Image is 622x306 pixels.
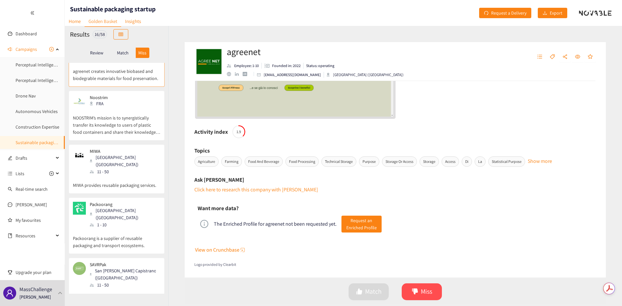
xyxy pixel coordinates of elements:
[16,93,36,99] a: Drone Nav
[90,221,160,228] div: 1 - 10
[8,47,12,51] span: sound
[245,156,283,167] span: Food And Beverage
[306,63,334,69] p: Status: operating
[232,130,245,134] span: 1.9
[90,207,160,221] div: [GEOGRAPHIC_DATA] ([GEOGRAPHIC_DATA])
[588,54,593,60] span: star
[85,16,121,27] a: Golden Basket
[16,167,24,180] span: Lists
[30,11,35,15] span: double-left
[16,31,37,37] a: Dashboard
[479,8,531,18] button: redoRequest a Delivery
[214,221,337,227] div: The Enriched Profile for agreenet not been requested yet.
[272,63,301,69] p: Founded in: 2022
[16,152,54,164] span: Drafts
[65,16,85,26] a: Home
[516,236,622,306] iframe: Chat Widget
[90,262,156,267] p: SAVRPak
[194,175,244,185] h6: Ask [PERSON_NAME]
[572,52,583,62] button: eye
[243,72,251,76] a: crunchbase
[16,77,86,83] a: Perceptual Intelligence -Multi-Modal
[321,156,356,167] span: Technical Storage
[16,266,60,279] span: Upgrade your plan
[16,140,74,145] a: Sustainable packaging startup
[488,156,525,167] span: Statistical Purpose
[484,11,489,16] span: redo
[90,202,156,207] p: Packoorang
[537,54,542,60] span: unordered-list
[8,156,12,160] span: edit
[73,61,160,82] p: agreenet creates innovative biobased and biodegrable materials for food preservation.
[195,246,239,254] span: View on Crunchbase
[73,108,160,136] p: NOOSTRIM’s mission is to synergistically transfer its knowledge to users of plastic food containe...
[584,52,596,62] button: star
[16,214,60,227] a: My favourites
[341,216,382,232] button: Request anEnriched Profile
[90,281,160,289] div: 11 - 50
[8,171,12,176] span: unordered-list
[195,245,596,255] button: View on Crunchbase
[113,29,128,40] button: table
[90,154,160,168] div: [GEOGRAPHIC_DATA] ([GEOGRAPHIC_DATA])
[90,168,160,175] div: 11 - 50
[200,220,208,228] span: info-circle
[73,175,160,189] p: MIWA provides reusable packaging services.
[90,50,103,55] p: Review
[70,5,155,14] h1: Sustainable packaging startup
[49,47,54,51] span: plus-circle
[412,288,418,296] span: dislike
[73,149,86,162] img: Snapshot of the company's website
[356,288,363,296] span: like
[550,9,562,17] span: Export
[304,63,334,69] li: Status
[327,72,404,78] div: [GEOGRAPHIC_DATA] ([GEOGRAPHIC_DATA])
[70,30,89,39] h2: Results
[285,156,319,167] span: Food Processing
[475,156,486,167] span: La
[534,52,546,62] button: unordered-list
[73,202,86,215] img: Snapshot of the company's website
[16,186,48,192] a: Real-time search
[16,202,47,208] a: [PERSON_NAME]
[221,156,242,167] span: Farming
[93,30,107,38] div: 16 / 58
[73,262,86,275] img: Snapshot of the company's website
[227,45,404,58] h2: agreenet
[359,156,379,167] span: Purpose
[421,287,432,297] span: Miss
[194,146,210,155] h6: Topics
[234,63,259,69] p: Employee: 1-10
[262,63,304,69] li: Founded in year
[16,62,127,68] a: Perceptual Intelligence - Active & Self-Supervised Learning
[346,217,377,231] span: Request an Enriched Profile
[198,203,239,213] h6: Want more data?
[138,50,146,55] p: Miss
[90,267,160,281] div: San [PERSON_NAME] Capistrano ([GEOGRAPHIC_DATA])
[16,43,37,56] span: Campaigns
[382,156,417,167] span: Storage Or Access
[264,72,321,78] p: [EMAIL_ADDRESS][DOMAIN_NAME]
[491,9,526,17] span: Request a Delivery
[194,262,596,268] a: Logo provided by Clearbit
[16,124,59,130] a: Construction Expertise
[90,100,120,107] div: FRA
[8,270,12,275] span: trophy
[117,50,129,55] p: Match
[73,228,160,249] p: Packoorang is a supplier of reusable packaging and transport ecosystems.
[543,11,547,16] span: download
[538,8,567,18] button: downloadExport
[90,149,156,154] p: MIWA
[562,54,568,60] span: share-alt
[550,54,555,60] span: tag
[547,52,558,62] button: tag
[462,156,472,167] span: Di
[194,127,228,137] h6: Activity index
[349,283,389,300] button: likeMatch
[227,72,235,76] a: website
[90,95,116,100] p: Noostrim
[194,156,219,167] span: Agriculture
[235,72,243,76] a: linkedin
[402,283,442,300] button: dislikeMiss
